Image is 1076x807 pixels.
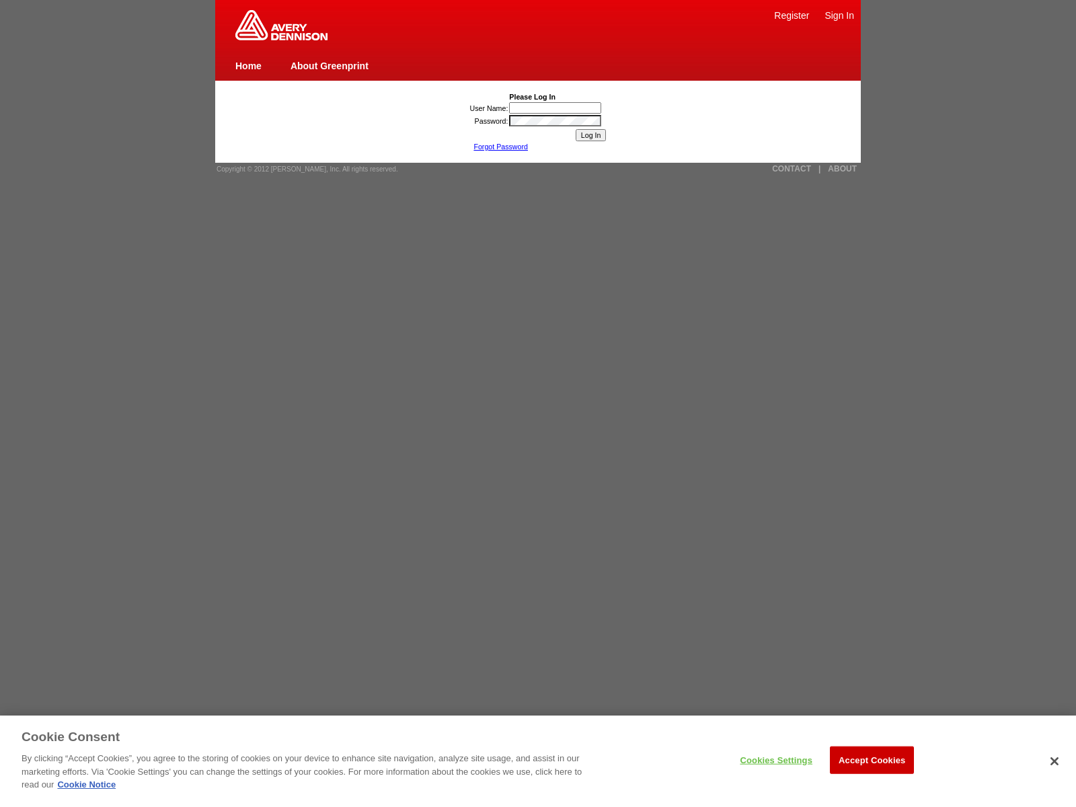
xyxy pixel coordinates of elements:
[291,61,369,71] a: About Greenprint
[772,164,811,174] a: CONTACT
[509,93,555,101] b: Please Log In
[57,779,116,790] a: Cookie Notice
[473,143,528,151] a: Forgot Password
[1040,746,1069,776] button: Close
[235,61,262,71] a: Home
[818,164,820,174] a: |
[22,729,120,746] h3: Cookie Consent
[734,746,818,773] button: Cookies Settings
[830,746,914,774] button: Accept Cookies
[576,129,607,141] input: Log In
[470,104,508,112] label: User Name:
[235,34,328,42] a: Greenprint
[235,10,328,40] img: Home
[22,752,592,792] p: By clicking “Accept Cookies”, you agree to the storing of cookies on your device to enhance site ...
[824,10,854,21] a: Sign In
[475,117,508,125] label: Password:
[217,165,398,173] span: Copyright © 2012 [PERSON_NAME], Inc. All rights reserved.
[828,164,857,174] a: ABOUT
[774,10,809,21] a: Register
